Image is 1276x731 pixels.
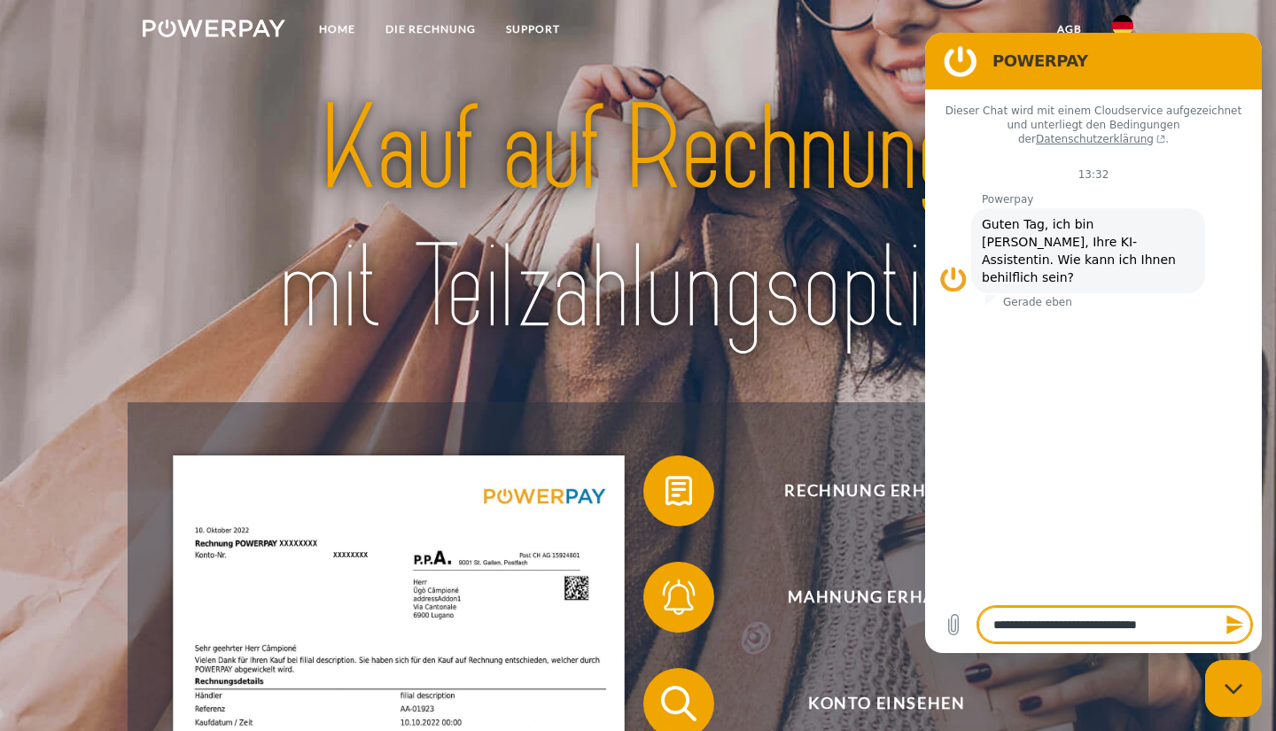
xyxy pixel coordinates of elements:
button: Rechnung erhalten? [643,455,1104,526]
a: DIE RECHNUNG [370,13,491,45]
img: logo-powerpay-white.svg [143,19,285,37]
a: SUPPORT [491,13,575,45]
img: qb_bell.svg [657,575,701,619]
a: Home [304,13,370,45]
button: Mahnung erhalten? [643,562,1104,633]
img: qb_search.svg [657,681,701,726]
img: de [1112,15,1133,36]
span: Mahnung erhalten? [670,562,1104,633]
span: Rechnung erhalten? [670,455,1104,526]
iframe: Schaltfläche zum Öffnen des Messaging-Fensters; Konversation läuft [1205,660,1262,717]
iframe: Messaging-Fenster [925,33,1262,653]
img: qb_bill.svg [657,469,701,513]
a: agb [1042,13,1097,45]
img: title-powerpay_de.svg [191,74,1085,364]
